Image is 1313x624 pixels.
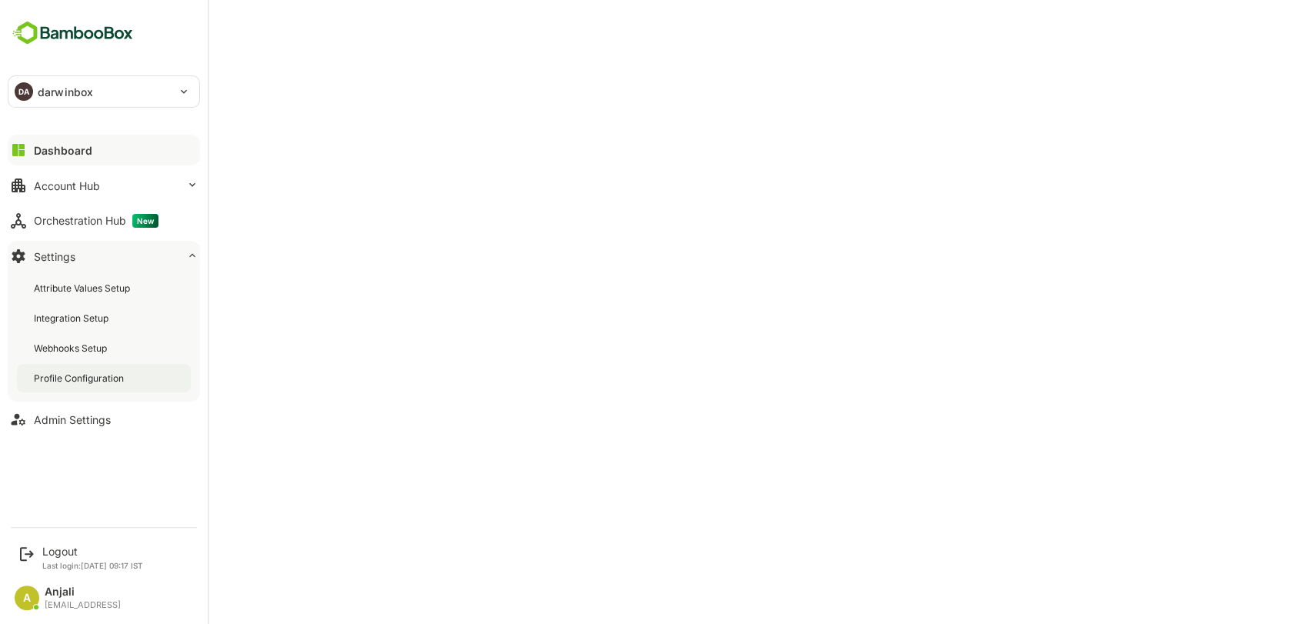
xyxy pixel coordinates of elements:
[8,135,200,165] button: Dashboard
[8,205,200,236] button: Orchestration HubNew
[15,586,39,610] div: A
[8,76,199,107] div: DAdarwinbox
[8,241,200,272] button: Settings
[132,214,158,228] span: New
[15,82,33,101] div: DA
[34,372,127,385] div: Profile Configuration
[8,404,200,435] button: Admin Settings
[42,561,143,570] p: Last login: [DATE] 09:17 IST
[8,170,200,201] button: Account Hub
[42,545,143,558] div: Logout
[34,413,111,426] div: Admin Settings
[34,282,133,295] div: Attribute Values Setup
[45,600,121,610] div: [EMAIL_ADDRESS]
[34,179,100,192] div: Account Hub
[34,214,158,228] div: Orchestration Hub
[38,84,93,100] p: darwinbox
[45,586,121,599] div: Anjali
[8,18,138,48] img: BambooboxFullLogoMark.5f36c76dfaba33ec1ec1367b70bb1252.svg
[34,342,110,355] div: Webhooks Setup
[34,250,75,263] div: Settings
[34,144,92,157] div: Dashboard
[34,312,112,325] div: Integration Setup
